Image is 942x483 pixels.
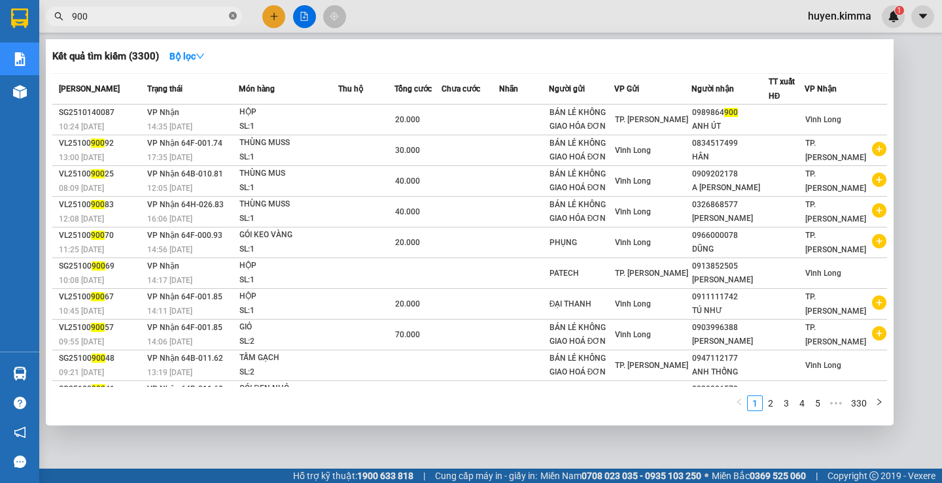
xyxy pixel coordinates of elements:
[395,299,420,308] span: 20.000
[826,395,846,411] li: Next 5 Pages
[59,276,104,285] span: 10:08 [DATE]
[239,212,338,226] div: SL: 1
[872,173,886,187] span: plus-circle
[615,299,651,308] span: Vĩnh Long
[615,361,688,370] span: TP. [PERSON_NAME]
[59,153,104,162] span: 13:00 [DATE]
[810,395,826,411] li: 5
[13,85,27,99] img: warehouse-icon
[763,396,778,410] a: 2
[147,307,192,316] span: 14:11 [DATE]
[811,396,825,410] a: 5
[91,200,105,209] span: 900
[147,108,179,117] span: VP Nhận
[59,198,143,212] div: VL25100 83
[59,245,104,254] span: 11:25 [DATE]
[805,84,837,93] span: VP Nhận
[692,150,768,164] div: HÂN
[872,203,886,218] span: plus-circle
[147,292,222,301] span: VP Nhận 64F-001.85
[691,84,734,93] span: Người nhận
[239,259,338,273] div: HỘP
[747,395,763,411] li: 1
[59,337,104,346] span: 09:55 [DATE]
[615,207,651,216] span: Vĩnh Long
[692,229,768,242] div: 0966000078
[92,384,105,393] span: 900
[147,231,222,240] span: VP Nhận 64F-000.93
[499,84,518,93] span: Nhãn
[59,184,104,193] span: 08:09 [DATE]
[692,290,768,304] div: 0911111742
[169,51,205,61] strong: Bộ lọc
[59,352,143,365] div: SG25100 48
[769,77,795,101] span: TT xuất HĐ
[147,184,192,193] span: 12:05 [DATE]
[59,290,143,304] div: VL25100 67
[692,365,768,379] div: ANH THỐNG
[549,321,614,348] div: BÁN LẺ KHÔNG GIAO HOÁ ĐƠN
[805,292,866,316] span: TP. [PERSON_NAME]
[59,368,104,377] span: 09:21 [DATE]
[615,176,651,186] span: Vĩnh Long
[147,84,183,93] span: Trạng thái
[692,352,768,365] div: 0947112177
[731,395,747,411] button: left
[147,139,222,148] span: VP Nhận 64F-001.74
[692,106,768,120] div: 0989864
[147,122,192,131] span: 14:35 [DATE]
[239,273,338,288] div: SL: 1
[692,137,768,150] div: 0834517499
[147,323,222,332] span: VP Nhận 64F-001.85
[59,259,143,273] div: SG25100 69
[59,137,143,150] div: VL25100 92
[805,269,841,278] span: Vĩnh Long
[549,236,614,250] div: PHỤNG
[59,229,143,242] div: VL25100 70
[872,295,886,310] span: plus-circle
[338,84,363,93] span: Thu hộ
[805,361,841,370] span: Vĩnh Long
[549,267,614,280] div: PATECH
[394,84,432,93] span: Tổng cước
[872,142,886,156] span: plus-circle
[92,261,105,271] span: 900
[692,167,768,181] div: 0909202178
[872,234,886,248] span: plus-circle
[395,115,420,124] span: 20.000
[549,106,614,133] div: BÁN LẺ KHÔNG GIAO HÓA ĐƠN
[805,231,866,254] span: TP. [PERSON_NAME]
[615,115,688,124] span: TP. [PERSON_NAME]
[395,146,420,155] span: 30.000
[795,396,809,410] a: 4
[91,231,105,240] span: 900
[239,167,338,181] div: THÙNG MUS
[763,395,778,411] li: 2
[59,122,104,131] span: 10:24 [DATE]
[805,200,866,224] span: TP. [PERSON_NAME]
[14,397,26,409] span: question-circle
[395,207,420,216] span: 40.000
[147,384,223,393] span: VP Nhận 64B-011.62
[59,106,143,120] div: SG2510140087
[91,292,105,301] span: 900
[549,137,614,164] div: BÁN LẺ KHÔNG GIAO HOÁ ĐƠN
[147,153,192,162] span: 17:35 [DATE]
[229,12,237,20] span: close-circle
[805,115,841,124] span: Vĩnh Long
[91,169,105,178] span: 900
[11,8,28,28] img: logo-vxr
[549,167,614,195] div: BÁN LẺ KHÔNG GIAO HOÁ ĐƠN
[692,198,768,212] div: 0326868577
[871,395,887,411] button: right
[549,297,614,311] div: ĐẠI THANH
[395,176,420,186] span: 40.000
[72,9,226,24] input: Tìm tên, số ĐT hoặc mã đơn
[147,245,192,254] span: 14:56 [DATE]
[442,84,480,93] span: Chưa cước
[196,52,205,61] span: down
[59,214,104,224] span: 12:08 [DATE]
[692,335,768,348] div: [PERSON_NAME]
[779,396,794,410] a: 3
